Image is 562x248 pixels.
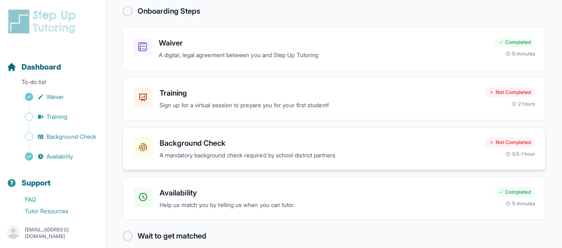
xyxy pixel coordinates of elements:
[160,87,478,99] h3: Training
[22,61,61,73] span: Dashboard
[159,37,488,49] h3: Waiver
[123,77,545,120] a: TrainingSign up for a virtual session to prepare you for your first student!Not Completed2 hours
[485,137,535,147] div: Not Completed
[3,78,102,89] p: To-do list
[159,51,488,60] p: A digital, legal agreement between you and Step Up Tutoring
[46,132,96,141] span: Background Check
[46,113,68,121] span: Training
[7,131,106,142] a: Background Check
[506,51,535,57] div: 5 minutes
[7,91,106,103] a: Waiver
[138,230,206,242] h2: Wait to get matched
[506,200,535,207] div: 5 minutes
[511,101,535,107] div: 2 hours
[160,200,488,210] p: Help us match you by telling us when you can tutor.
[160,151,478,160] p: A mandatory background check required by school district partners
[22,177,51,189] span: Support
[25,226,99,240] p: [EMAIL_ADDRESS][DOMAIN_NAME]
[123,127,545,171] a: Background CheckA mandatory background check required by school district partnersNot Completed0.5...
[7,151,106,162] a: Availability
[494,187,535,197] div: Completed
[160,137,478,149] h3: Background Check
[160,187,488,199] h3: Availability
[7,8,80,35] img: logo
[7,111,106,123] a: Training
[123,27,545,70] a: WaiverA digital, legal agreement between you and Step Up TutoringCompleted5 minutes
[506,151,535,157] div: 0.5-1 hour
[138,5,200,17] h2: Onboarding Steps
[7,61,61,73] a: Dashboard
[485,87,535,97] div: Not Completed
[160,101,478,110] p: Sign up for a virtual session to prepare you for your first student!
[46,152,73,161] span: Availability
[123,177,545,220] a: AvailabilityHelp us match you by telling us when you can tutor.Completed5 minutes
[494,37,535,47] div: Completed
[7,194,106,205] a: FAQ
[7,226,99,241] button: [EMAIL_ADDRESS][DOMAIN_NAME]
[46,93,64,101] span: Waiver
[3,48,102,76] button: Dashboard
[7,217,106,237] a: Meet with Onboarding Support
[7,205,106,217] a: Tutor Resources
[3,164,102,192] button: Support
